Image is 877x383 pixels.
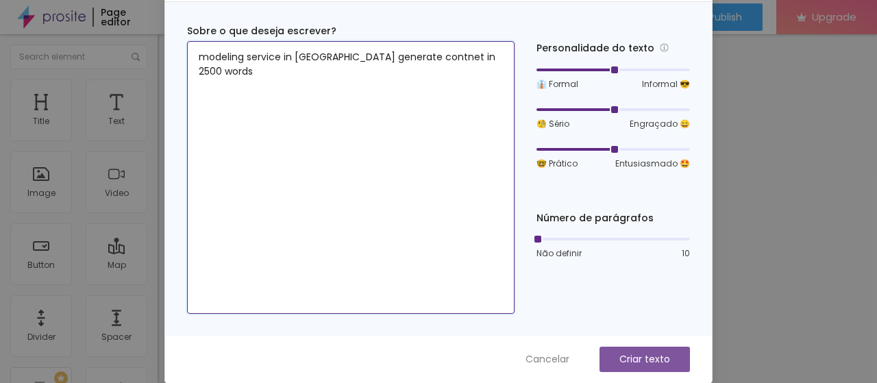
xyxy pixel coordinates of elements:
span: 👔 Formal [536,78,578,90]
span: Informal 😎 [642,78,690,90]
div: Número de parágrafos [536,211,690,225]
span: Entusiasmado 🤩 [615,158,690,170]
textarea: modeling service in [GEOGRAPHIC_DATA] generate contnet in 2500 words [187,41,515,314]
span: Engraçado 😄 [630,118,690,130]
button: Cancelar [512,347,583,372]
span: 🧐 Sério [536,118,569,130]
span: Não definir [536,247,582,260]
p: Criar texto [619,352,670,367]
button: Criar texto [600,347,690,372]
div: Personalidade do texto [536,40,690,56]
span: 🤓 Prático [536,158,578,170]
span: Cancelar [526,352,569,367]
div: Sobre o que deseja escrever? [187,24,515,38]
span: 10 [682,247,690,260]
